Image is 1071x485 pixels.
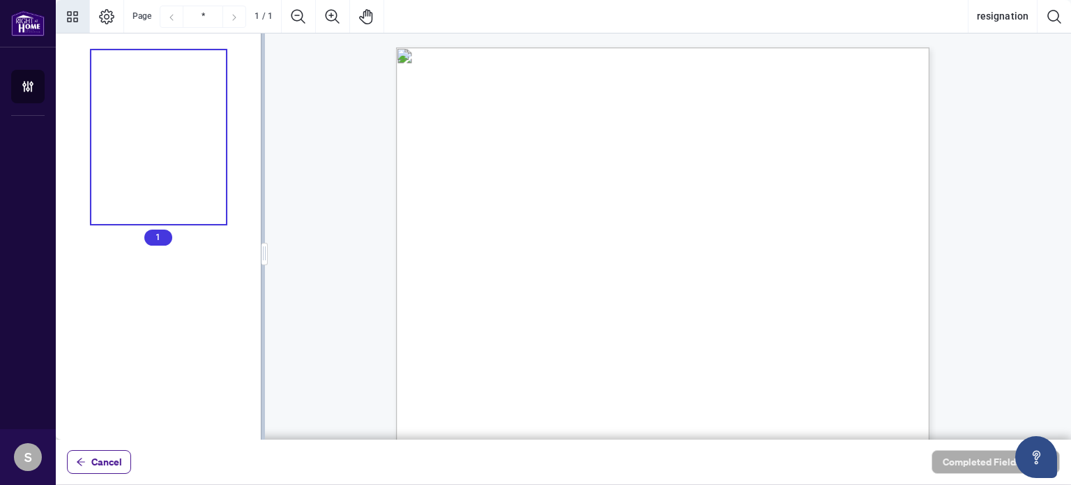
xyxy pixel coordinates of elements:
button: Cancel [67,450,131,474]
span: arrow-left [76,457,86,467]
img: logo [11,10,45,36]
button: Completed Fields 0 of 0 [932,450,1060,474]
button: Open asap [1015,436,1057,478]
span: S [24,447,32,467]
span: Cancel [91,451,122,473]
